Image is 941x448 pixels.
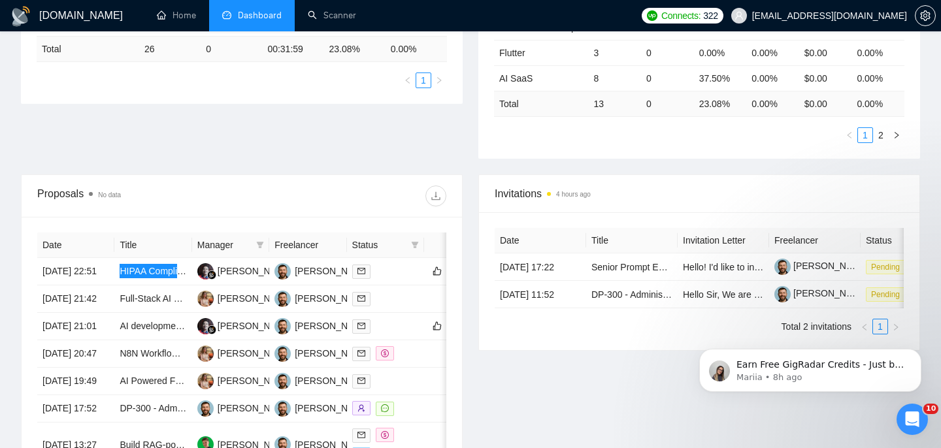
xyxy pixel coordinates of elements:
a: AV[PERSON_NAME] [197,375,293,385]
td: [DATE] 21:42 [37,285,114,313]
li: Total 2 invitations [782,319,851,334]
span: user [735,11,744,20]
div: [PERSON_NAME] [295,346,370,360]
div: [PERSON_NAME] [295,401,370,415]
div: [PERSON_NAME] [218,319,293,333]
span: Status [352,238,406,252]
span: Invitations [495,185,904,202]
th: Freelancer [769,228,861,253]
span: left [846,131,853,139]
th: Freelancer [269,232,346,258]
td: AI development for chatbot [114,313,191,340]
th: Date [37,232,114,258]
a: SS[PERSON_NAME] [197,265,293,276]
img: SS [197,318,214,334]
span: Pending [866,260,905,274]
a: setting [915,10,936,21]
td: [DATE] 21:01 [37,313,114,340]
td: 00:31:59 [262,37,323,62]
span: like [433,266,442,276]
td: $0.00 [799,65,852,91]
span: right [893,131,900,139]
button: left [857,319,872,334]
li: Previous Page [842,127,857,143]
td: [DATE] 19:49 [37,368,114,395]
a: [PERSON_NAME] [774,288,868,298]
td: DP-300 - Administering Relational Database on Microsoft Azure [586,281,678,308]
a: homeHome [157,10,196,21]
td: 0.00 % [746,91,799,116]
div: [PERSON_NAME] [295,291,370,306]
img: upwork-logo.png [647,10,657,21]
div: [PERSON_NAME] [295,374,370,388]
img: VK [274,345,291,362]
span: mail [357,295,365,302]
div: [PERSON_NAME] [295,264,370,278]
td: [DATE] 22:51 [37,258,114,285]
img: VK [197,400,214,417]
a: 1 [858,128,872,142]
span: mail [357,349,365,357]
div: [PERSON_NAME] [218,401,293,415]
span: dollar [381,431,389,439]
th: Title [114,232,191,258]
span: No data [98,191,121,199]
th: Invitation Letter [678,228,769,253]
a: 2 [874,128,888,142]
a: Pending [866,261,910,272]
td: Total [37,37,139,62]
li: Next Page [431,72,447,88]
li: Previous Page [400,72,416,88]
td: Total [494,91,588,116]
td: 0.00 % [386,37,447,62]
th: Manager [192,232,269,258]
span: filter [256,241,264,249]
button: left [400,72,416,88]
td: Senior Prompt Engineer (LLM / AI Specialist – Freelance) [586,253,678,281]
li: Next Page [889,127,904,143]
button: download [425,185,446,206]
td: N8N Workflow Automation That Holds context [114,340,191,368]
li: 2 [873,127,889,143]
td: 0.00% [851,65,904,91]
span: message [381,404,389,412]
span: dashboard [222,10,231,20]
td: 37.50% [694,65,747,91]
a: N8N Workflow Automation That Holds context [120,348,305,359]
span: download [426,191,446,201]
img: gigradar-bm.png [207,325,216,334]
td: 13 [588,91,641,116]
span: mail [357,377,365,385]
td: 8 [588,65,641,91]
a: Senior Prompt Engineer (LLM / AI Specialist – Freelance) [591,262,824,272]
td: [DATE] 17:52 [37,395,114,423]
td: 0.00% [746,40,799,65]
a: AV[PERSON_NAME] [197,293,293,303]
img: VK [274,373,291,389]
a: Flutter [499,48,525,58]
td: HIPAA Compliant AI Agent Development for Healthcare [114,258,191,285]
li: Next Page [888,319,904,334]
img: logo [10,6,31,27]
span: filter [411,241,419,249]
span: Manager [197,238,251,252]
a: VK[PERSON_NAME] [274,293,370,303]
a: VK[PERSON_NAME] [197,402,293,413]
li: 1 [872,319,888,334]
img: AV [197,345,214,362]
td: DP-300 - Administering Relational Database on Microsoft Azure [114,395,191,423]
td: 0 [641,91,694,116]
span: right [435,76,443,84]
img: gigradar-bm.png [207,270,216,280]
td: 26 [139,37,201,62]
span: 322 [703,8,718,23]
li: 1 [857,127,873,143]
button: left [842,127,857,143]
a: AI development for chatbot [120,321,229,331]
img: c1-JWQDXWEy3CnA6sRtFzzU22paoDq5cZnWyBNc3HWqwvuW0qNnjm1CMP-YmbEEtPC [774,259,791,275]
td: 23.08 % [324,37,386,62]
a: AV[PERSON_NAME] [197,347,293,358]
a: Full‑Stack AI Engineer to Build Paid Web App Around Custom “Denial Appeal Assistant” GPT [120,293,495,304]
